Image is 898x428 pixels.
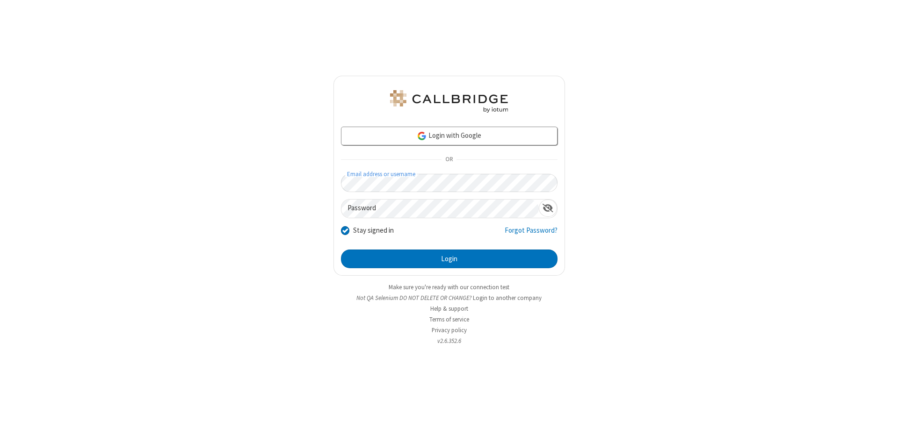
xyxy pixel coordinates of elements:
a: Login with Google [341,127,558,145]
input: Password [341,200,539,218]
button: Login [341,250,558,268]
label: Stay signed in [353,225,394,236]
a: Help & support [430,305,468,313]
a: Terms of service [429,315,469,323]
a: Forgot Password? [505,225,558,243]
img: QA Selenium DO NOT DELETE OR CHANGE [388,90,510,113]
input: Email address or username [341,174,558,192]
li: v2.6.352.6 [333,336,565,345]
button: Login to another company [473,293,542,302]
a: Make sure you're ready with our connection test [389,283,509,291]
a: Privacy policy [432,326,467,334]
li: Not QA Selenium DO NOT DELETE OR CHANGE? [333,293,565,302]
img: google-icon.png [417,131,427,141]
span: OR [442,153,456,166]
div: Show password [539,200,557,217]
